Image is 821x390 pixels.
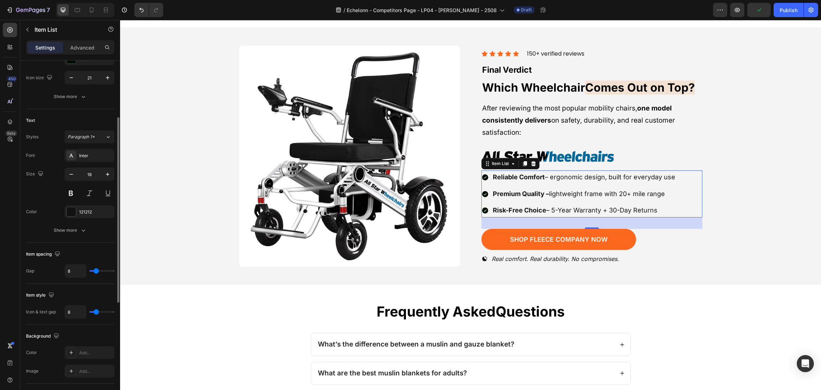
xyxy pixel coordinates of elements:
div: Open Intercom Messenger [797,355,814,372]
div: Rich Text Editor. Editing area: main [372,150,556,164]
p: What are the best muslin blankets for adults? [198,349,347,358]
p: Settings [35,44,55,51]
input: Auto [65,306,86,318]
div: Text [26,117,35,124]
div: Item spacing [26,250,62,259]
p: Which Wheelchair [362,60,582,75]
a: shop fleece company now [361,209,516,230]
strong: one model consistently delivers [362,84,552,104]
p: What’s the difference between a muslin and gauze blanket? [198,320,394,329]
div: 121212 [79,209,113,215]
strong: Reliable Comfort [373,153,425,161]
div: Icon & text gap [26,309,56,315]
button: Paragraph 1* [64,130,114,143]
button: Publish [774,3,804,17]
span: Questions [376,283,445,300]
div: Add... [79,368,113,375]
img: The Fleece Company [361,131,494,142]
span: Comes Out on Top? [465,61,575,75]
span: Final Verdict [362,45,412,55]
p: After reviewing the most popular mobility chairs, on safety, durability, and real customer satisf... [362,82,582,119]
div: Inter [79,153,113,159]
div: Show more [54,227,87,234]
div: Show more [54,93,87,100]
p: – 5-Year Warranty + 30-Day Returns [373,185,555,196]
iframe: Design area [120,20,821,390]
span: Draft [521,7,532,13]
p: – ergonomic design, built for everyday use [373,152,555,163]
div: Undo/Redo [134,3,163,17]
button: Show more [26,224,114,237]
div: Add... [79,350,113,356]
p: Real comfort. Real durability. No compromises. [372,234,499,244]
h2: Rich Text Editor. Editing area: main [361,60,582,76]
div: Rich Text Editor. Editing area: main [372,167,556,181]
div: 450 [7,76,17,82]
div: Item style [26,291,56,300]
div: Icon size [26,73,54,83]
p: 150+ verified reviews [407,30,464,38]
span: Paragraph 1* [68,134,95,140]
span: / [344,6,345,14]
button: 7 [3,3,53,17]
p: 7 [47,6,50,14]
button: Show more [26,90,114,103]
div: Publish [780,6,797,14]
strong: Premium Quality – [373,170,429,178]
div: Beta [5,130,17,136]
p: shop fleece company now [390,215,487,224]
strong: Risk-Free Choice [373,186,426,194]
div: Gap [26,268,34,274]
div: Item List [370,140,390,147]
p: lightweight frame with 20+ mile range [373,168,555,180]
div: Background [26,332,61,341]
input: Auto [65,265,86,277]
h2: Frequently Asked [190,282,511,302]
div: Color [26,209,37,215]
p: Item List [35,25,95,34]
div: Image [26,368,38,374]
div: Rich Text Editor. Editing area: main [372,184,556,197]
div: Color [26,349,37,356]
div: Font [26,152,35,159]
span: Echelonn - Competitors Page - LP04 - [PERSON_NAME] - 2508 [347,6,497,14]
div: Styles [26,134,38,140]
div: Size [26,169,45,179]
p: Advanced [70,44,94,51]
